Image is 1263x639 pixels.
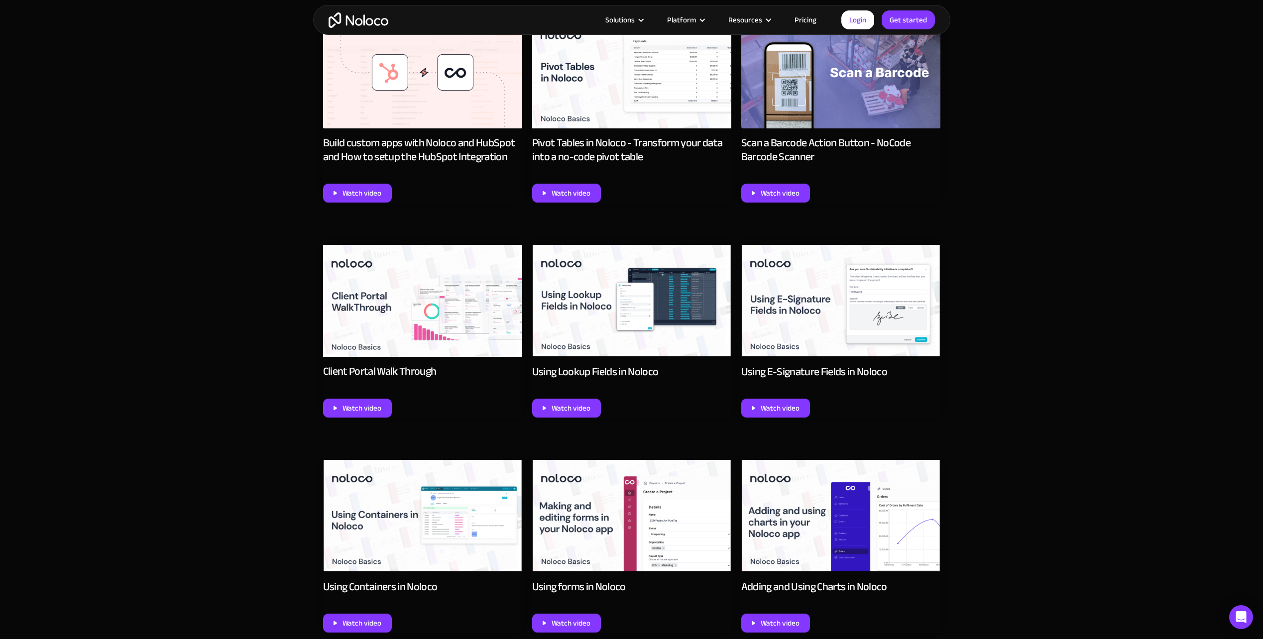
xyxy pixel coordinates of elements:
div: Build custom apps with Noloco and HubSpot and How to setup the HubSpot Integration [323,136,522,164]
div: Watch video [761,617,800,630]
div: Using Containers in Noloco [323,580,438,594]
div: Resources [716,13,782,26]
div: Solutions [605,13,635,26]
div: Watch video [761,187,800,200]
a: Client Portal Walk ThroughWatch video [323,240,522,418]
div: Watch video [552,402,590,415]
a: Pricing [782,13,829,26]
a: Pivot Tables in Noloco - Transform your data into a no-code pivot tableWatch video [532,11,731,203]
a: Login [841,10,874,29]
a: home [329,12,388,28]
div: Platform [667,13,696,26]
div: Client Portal Walk Through [323,364,437,378]
div: Watch video [343,402,381,415]
div: Watch video [552,617,590,630]
div: Adding and Using Charts in Noloco [741,580,887,594]
div: Watch video [761,402,800,415]
a: Using Lookup Fields in NolocoWatch video [532,240,731,418]
div: Solutions [593,13,655,26]
div: Using Lookup Fields in Noloco [532,365,659,379]
a: Using E-Signature Fields in NolocoWatch video [741,240,940,418]
a: Using Containers in NolocoWatch video [323,455,522,633]
div: Open Intercom Messenger [1229,605,1253,629]
div: Platform [655,13,716,26]
div: Watch video [552,187,590,200]
div: Watch video [343,187,381,200]
div: Resources [728,13,762,26]
a: Get started [882,10,935,29]
div: Using E-Signature Fields in Noloco [741,365,888,379]
div: Using forms in Noloco [532,580,626,594]
div: Scan a Barcode Action Button - NoCode Barcode Scanner [741,136,940,164]
div: Pivot Tables in Noloco - Transform your data into a no-code pivot table [532,136,731,164]
a: Build custom apps with Noloco and HubSpot and How to setup the HubSpot IntegrationWatch video [323,11,522,203]
div: Watch video [343,617,381,630]
a: Adding and Using Charts in NolocoWatch video [741,455,940,633]
a: Scan a Barcode Action Button - NoCode Barcode ScannerWatch video [741,11,940,203]
a: Using forms in NolocoWatch video [532,455,731,633]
